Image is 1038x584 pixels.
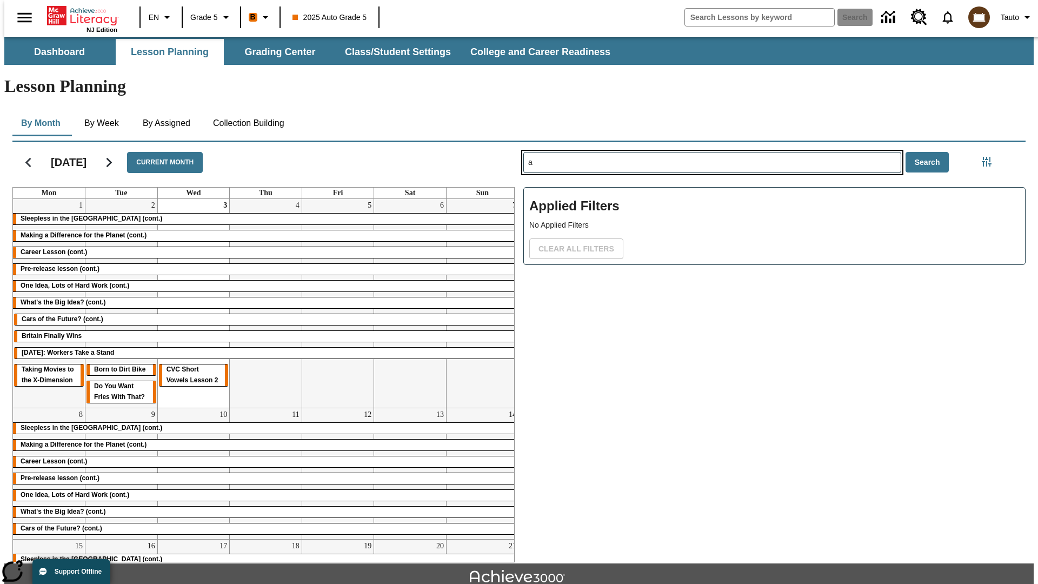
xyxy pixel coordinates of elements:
a: September 4, 2025 [294,199,302,212]
div: SubNavbar [4,39,620,65]
h1: Lesson Planning [4,76,1034,96]
div: SubNavbar [4,37,1034,65]
a: September 1, 2025 [77,199,85,212]
a: Saturday [403,188,417,198]
a: September 5, 2025 [365,199,374,212]
span: Making a Difference for the Planet (cont.) [21,231,147,239]
a: September 14, 2025 [507,408,518,421]
button: Lesson Planning [116,39,224,65]
a: September 15, 2025 [73,540,85,553]
div: Calendar [4,138,515,562]
td: September 6, 2025 [374,199,447,408]
span: Career Lesson (cont.) [21,457,87,465]
input: Search Lessons By Keyword [524,152,901,172]
td: September 8, 2025 [13,408,85,539]
span: What's the Big Idea? (cont.) [21,298,106,306]
div: Search [515,138,1026,562]
button: Search [906,152,949,173]
td: September 12, 2025 [302,408,374,539]
a: Home [47,5,117,26]
span: One Idea, Lots of Hard Work (cont.) [21,491,129,499]
button: Support Offline [32,559,110,584]
div: Do You Want Fries With That? [86,381,156,403]
div: Sleepless in the Animal Kingdom (cont.) [13,214,518,224]
div: Sleepless in the Animal Kingdom (cont.) [13,423,518,434]
a: Monday [39,188,59,198]
a: Data Center [875,3,904,32]
button: Grade: Grade 5, Select a grade [186,8,237,27]
button: Filters Side menu [976,151,997,172]
a: September 17, 2025 [217,540,229,553]
span: Pre-release lesson (cont.) [21,474,99,482]
p: No Applied Filters [529,220,1020,231]
span: One Idea, Lots of Hard Work (cont.) [21,282,129,289]
div: Making a Difference for the Planet (cont.) [13,230,518,241]
span: Tauto [1001,12,1019,23]
td: September 9, 2025 [85,408,158,539]
button: Next [95,149,123,176]
button: Previous [15,149,42,176]
span: 2025 Auto Grade 5 [292,12,367,23]
button: Collection Building [204,110,293,136]
a: September 19, 2025 [362,540,374,553]
span: Making a Difference for the Planet (cont.) [21,441,147,448]
span: Taking Movies to the X-Dimension [22,366,74,384]
button: Grading Center [226,39,334,65]
span: B [250,10,256,24]
button: By Week [75,110,129,136]
span: Labor Day: Workers Take a Stand [22,349,114,356]
a: Friday [331,188,345,198]
input: search field [685,9,834,26]
a: Tuesday [113,188,129,198]
a: September 8, 2025 [77,408,85,421]
span: Born to Dirt Bike [94,366,145,373]
a: September 9, 2025 [149,408,157,421]
a: Resource Center, Will open in new tab [904,3,934,32]
div: Pre-release lesson (cont.) [13,473,518,484]
td: September 4, 2025 [230,199,302,408]
a: September 18, 2025 [290,540,302,553]
span: Pre-release lesson (cont.) [21,265,99,273]
span: Cars of the Future? (cont.) [21,525,102,532]
div: Pre-release lesson (cont.) [13,264,518,275]
a: Wednesday [184,188,203,198]
span: Sleepless in the Animal Kingdom (cont.) [21,555,162,563]
button: Language: EN, Select a language [144,8,178,27]
span: What's the Big Idea? (cont.) [21,508,106,515]
div: Home [47,4,117,33]
div: One Idea, Lots of Hard Work (cont.) [13,490,518,501]
div: Making a Difference for the Planet (cont.) [13,440,518,450]
span: CVC Short Vowels Lesson 2 [167,366,218,384]
div: Taking Movies to the X-Dimension [14,364,84,386]
span: Cars of the Future? (cont.) [22,315,103,323]
div: What's the Big Idea? (cont.) [13,297,518,308]
a: September 2, 2025 [149,199,157,212]
div: One Idea, Lots of Hard Work (cont.) [13,281,518,291]
a: September 7, 2025 [510,199,518,212]
button: College and Career Readiness [462,39,619,65]
span: NJ Edition [86,26,117,33]
div: Career Lesson (cont.) [13,247,518,258]
button: Class/Student Settings [336,39,460,65]
button: By Assigned [134,110,199,136]
td: September 13, 2025 [374,408,447,539]
div: Cars of the Future? (cont.) [14,314,518,325]
a: September 13, 2025 [434,408,446,421]
div: Career Lesson (cont.) [13,456,518,467]
td: September 5, 2025 [302,199,374,408]
a: Notifications [934,3,962,31]
a: Sunday [474,188,491,198]
td: September 1, 2025 [13,199,85,408]
a: September 11, 2025 [290,408,301,421]
span: Britain Finally Wins [22,332,82,340]
a: September 10, 2025 [217,408,229,421]
div: Sleepless in the Animal Kingdom (cont.) [13,554,518,565]
span: Support Offline [55,568,102,575]
td: September 7, 2025 [446,199,518,408]
span: EN [149,12,159,23]
h2: Applied Filters [529,193,1020,220]
div: Born to Dirt Bike [86,364,156,375]
span: Do You Want Fries With That? [94,382,145,401]
button: Open side menu [9,2,41,34]
a: September 6, 2025 [438,199,446,212]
